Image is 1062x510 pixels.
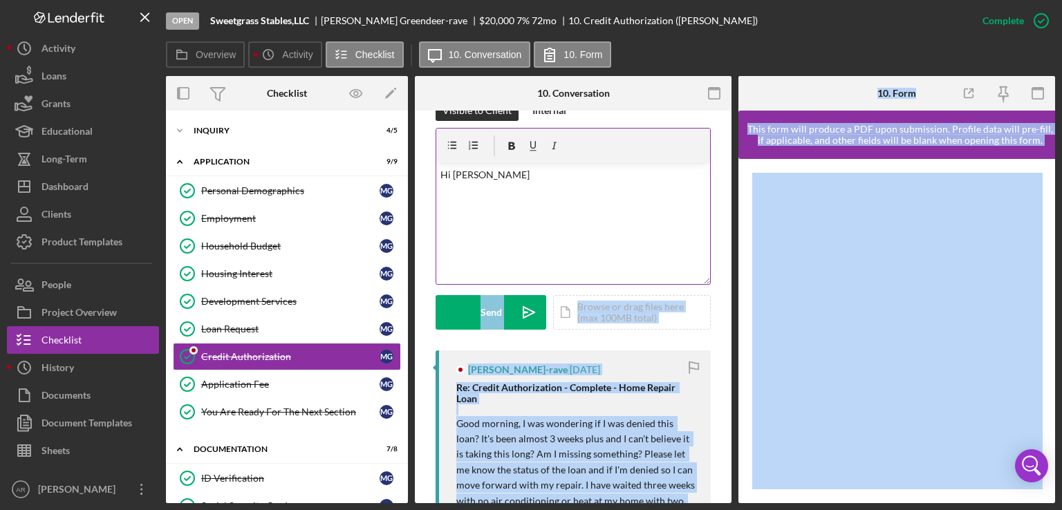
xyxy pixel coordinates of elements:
[373,158,398,166] div: 9 / 9
[267,88,307,99] div: Checklist
[16,486,25,493] text: AR
[877,88,916,99] div: 10. Form
[7,354,159,381] button: History
[41,299,117,330] div: Project Overview
[380,239,393,253] div: M G
[173,287,401,315] a: Development ServicesMG
[173,370,401,398] a: Application FeeMG
[534,41,611,68] button: 10. Form
[321,15,479,26] div: [PERSON_NAME] Greendeer-rave
[440,167,707,182] p: Hi [PERSON_NAME]
[7,409,159,437] button: Document Templates
[173,205,401,232] a: EmploymentMG
[982,7,1024,35] div: Complete
[436,100,519,121] button: Visible to Client
[201,379,380,390] div: Application Fee
[282,49,313,60] label: Activity
[173,177,401,205] a: Personal DemographicsMG
[449,49,522,60] label: 10. Conversation
[380,294,393,308] div: M G
[568,15,758,26] div: 10. Credit Authorization ([PERSON_NAME])
[373,126,398,135] div: 4 / 5
[380,377,393,391] div: M G
[41,409,132,440] div: Document Templates
[173,464,401,492] a: ID VerificationMG
[201,296,380,307] div: Development Services
[173,260,401,287] a: Housing InterestMG
[380,405,393,419] div: M G
[380,267,393,281] div: M G
[201,213,380,224] div: Employment
[41,326,82,357] div: Checklist
[173,398,401,426] a: You Are Ready For The Next SectionMG
[201,268,380,279] div: Housing Interest
[173,315,401,343] a: Loan RequestMG
[201,323,380,334] div: Loan Request
[7,326,159,354] button: Checklist
[380,471,393,485] div: M G
[173,232,401,260] a: Household BudgetMG
[201,406,380,417] div: You Are Ready For The Next Section
[481,295,502,330] div: Send
[7,381,159,409] button: Documents
[380,184,393,198] div: M G
[419,41,531,68] button: 10. Conversation
[166,12,199,30] div: Open
[468,364,568,375] div: [PERSON_NAME]-rave
[969,7,1055,35] button: Complete
[355,49,395,60] label: Checklist
[196,49,236,60] label: Overview
[532,100,566,121] div: Internal
[7,437,159,464] button: Sheets
[436,295,546,330] button: Send
[380,211,393,225] div: M G
[516,15,530,26] div: 7 %
[1015,449,1048,482] div: Open Intercom Messenger
[201,185,380,196] div: Personal Demographics
[537,88,610,99] div: 10. Conversation
[525,100,573,121] button: Internal
[380,322,393,336] div: M G
[442,100,512,121] div: Visible to Client
[41,354,74,385] div: History
[41,437,70,468] div: Sheets
[35,475,124,507] div: [PERSON_NAME]
[166,41,245,68] button: Overview
[7,299,159,326] button: Project Overview
[248,41,322,68] button: Activity
[194,126,363,135] div: Inquiry
[380,350,393,363] div: M G
[201,473,380,484] div: ID Verification
[194,158,363,166] div: Application
[210,15,309,26] b: Sweetgrass Stables,LLC
[456,381,678,404] strong: Re: Credit Authorization - Complete - Home Repair Loan
[41,381,91,413] div: Documents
